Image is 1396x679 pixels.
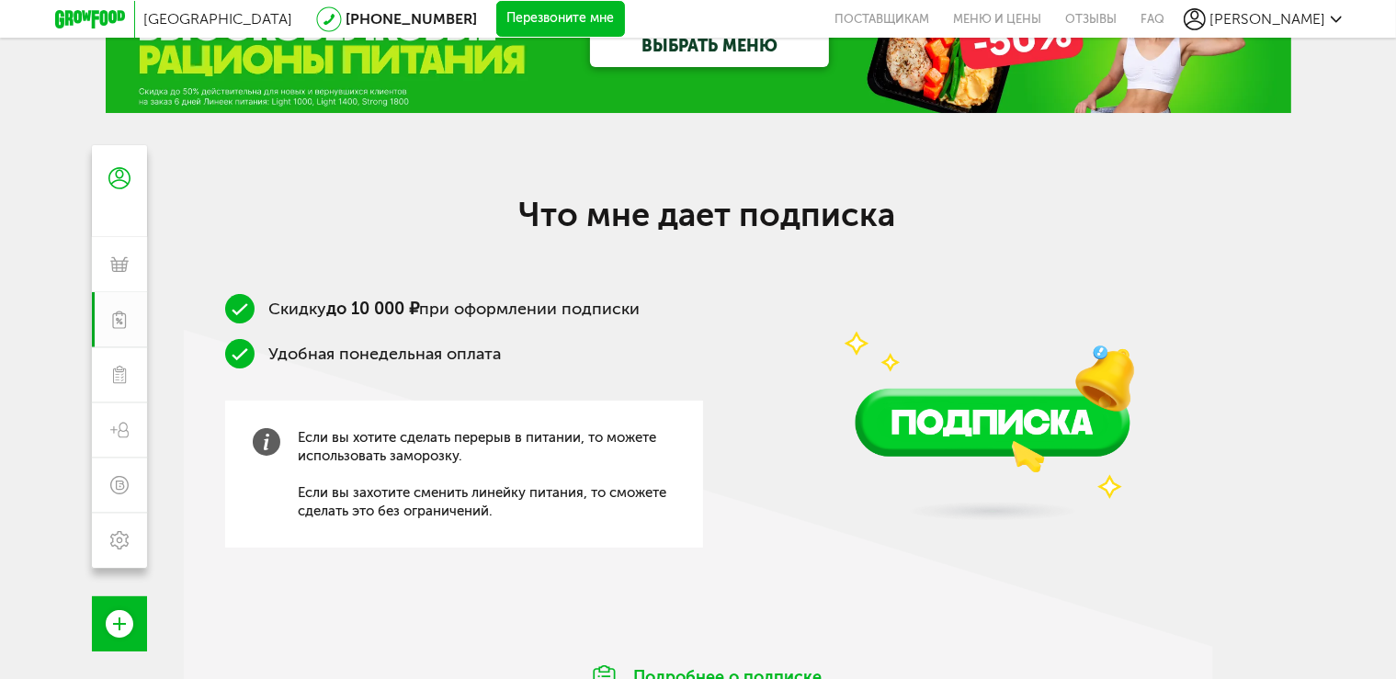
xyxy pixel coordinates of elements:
[269,344,502,364] span: Удобная понедельная оплата
[340,195,1075,234] h2: Что мне дает подписка
[269,299,641,319] span: Скидку при оформлении подписки
[144,10,293,28] span: [GEOGRAPHIC_DATA]
[1210,10,1326,28] span: [PERSON_NAME]
[253,428,280,456] img: info-grey.b4c3b60.svg
[795,193,1190,541] img: vUQQD42TP1CeN4SU.png
[590,26,829,67] a: ВЫБРАТЬ МЕНЮ
[496,1,625,38] button: Перезвоните мне
[299,428,675,520] span: Если вы хотите сделать перерыв в питании, то можете использовать заморозку. Если вы захотите смен...
[346,10,478,28] a: [PHONE_NUMBER]
[327,299,420,319] b: до 10 000 ₽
